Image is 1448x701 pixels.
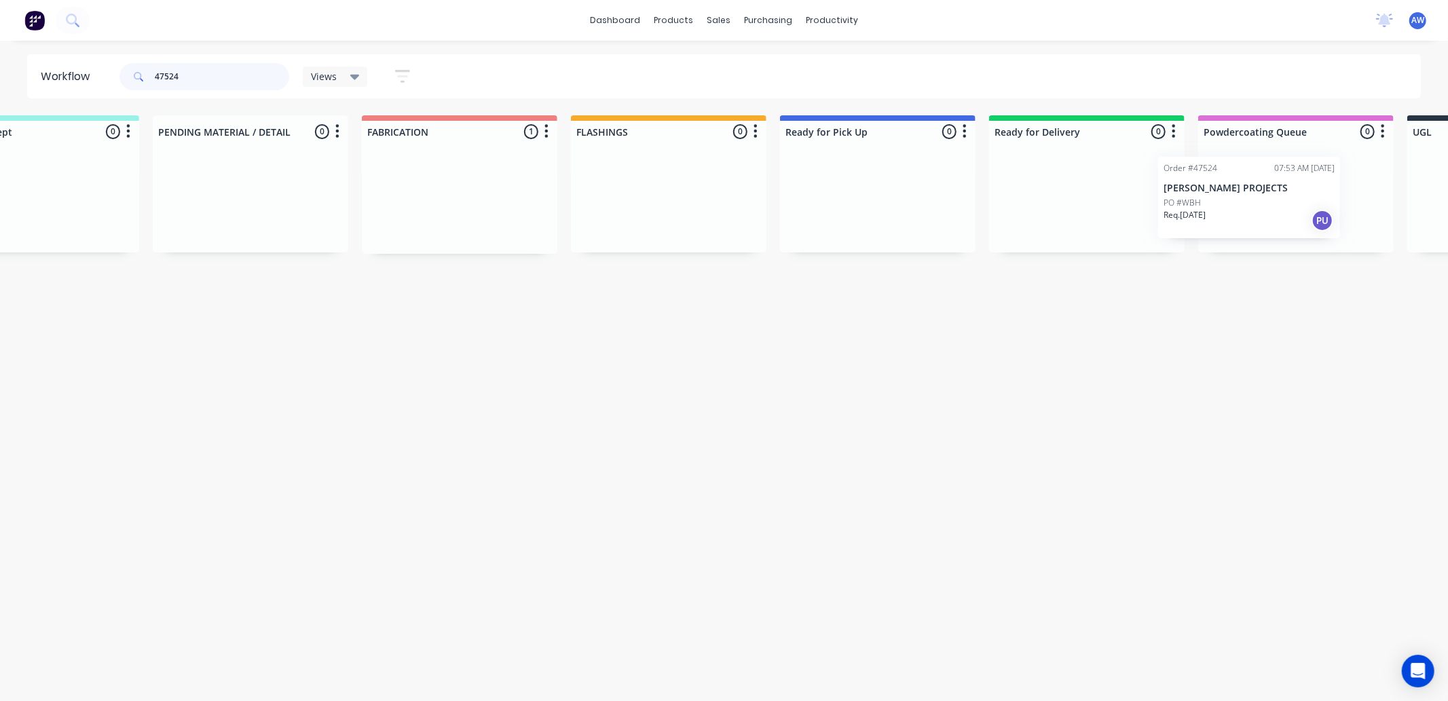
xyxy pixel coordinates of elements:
[24,10,45,31] img: Factory
[1402,655,1434,687] div: Open Intercom Messenger
[155,63,289,90] input: Search for orders...
[1411,14,1424,26] span: AW
[737,10,799,31] div: purchasing
[700,10,737,31] div: sales
[311,69,337,83] span: Views
[799,10,865,31] div: productivity
[41,69,96,85] div: Workflow
[647,10,700,31] div: products
[583,10,647,31] a: dashboard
